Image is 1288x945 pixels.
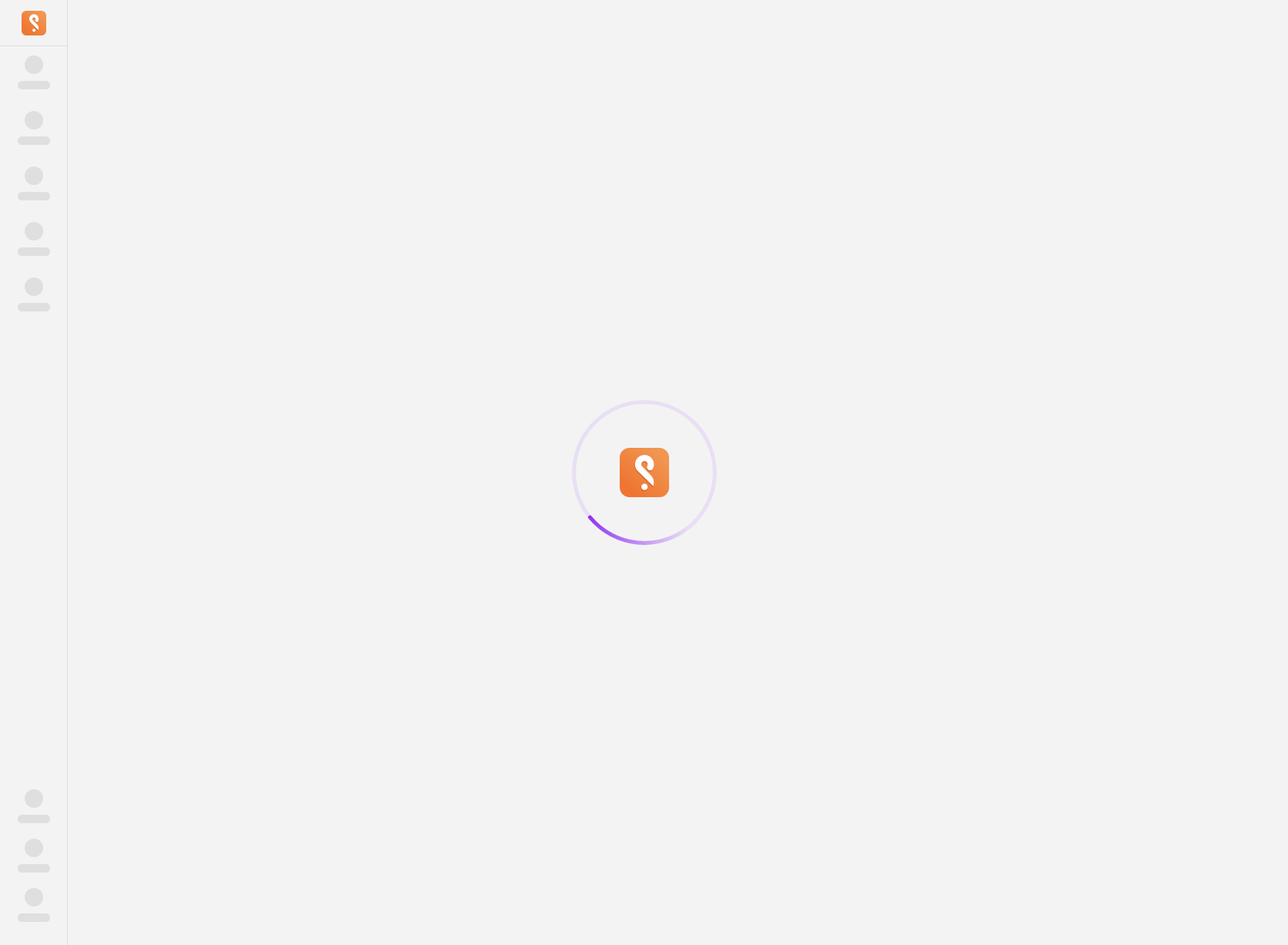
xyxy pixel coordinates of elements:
[25,111,43,129] span: ‌
[18,136,50,145] span: ‌
[18,247,50,256] span: ‌
[18,192,50,200] span: ‌
[25,55,43,74] span: ‌
[25,222,43,240] span: ‌
[25,166,43,185] span: ‌
[18,815,50,823] span: ‌
[18,913,50,922] span: ‌
[25,839,43,857] span: ‌
[25,277,43,296] span: ‌
[18,303,50,311] span: ‌
[25,888,43,906] span: ‌
[18,864,50,873] span: ‌
[25,789,43,808] span: ‌
[18,81,50,89] span: ‌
